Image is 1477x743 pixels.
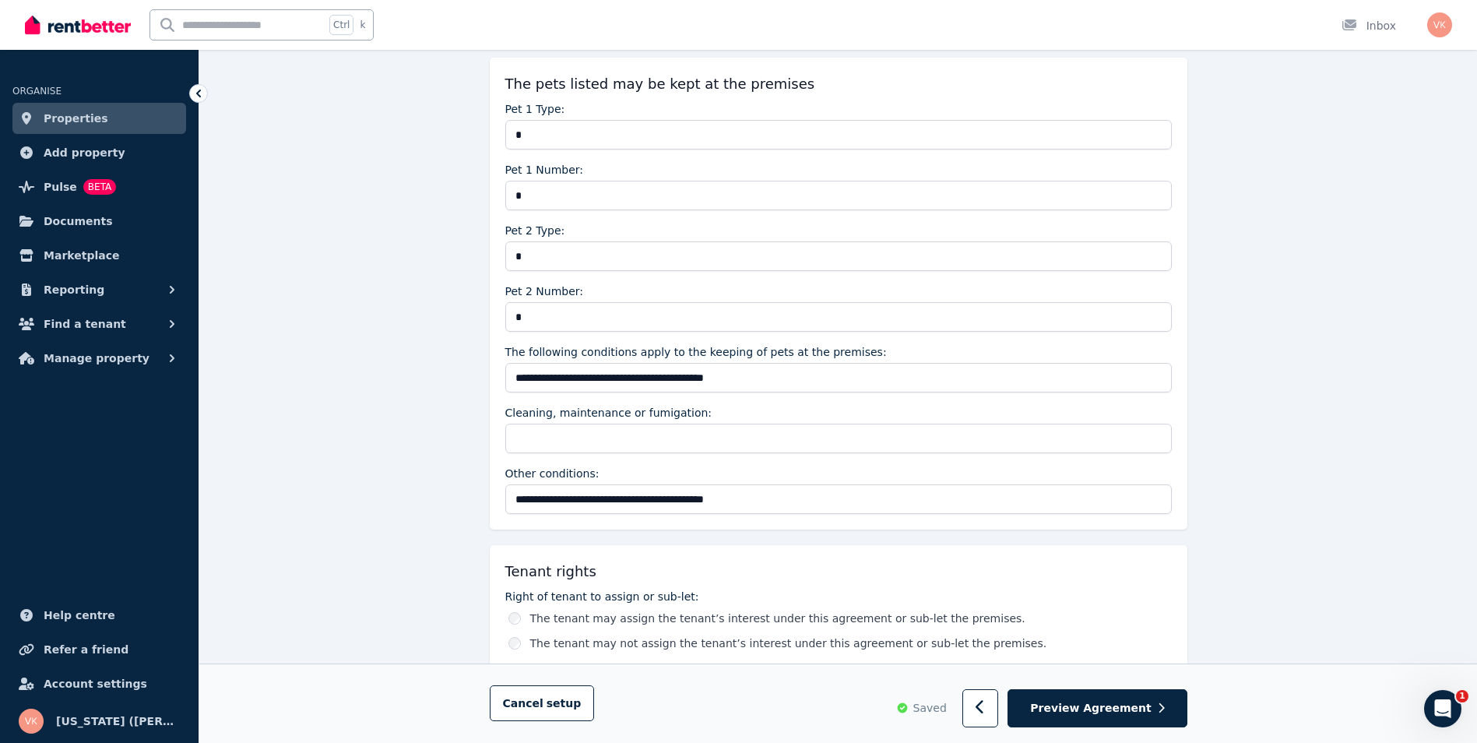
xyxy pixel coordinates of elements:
[505,405,712,421] label: Cleaning, maintenance or fumigation:
[12,308,186,340] button: Find a tenant
[360,19,365,31] span: k
[44,280,104,299] span: Reporting
[12,274,186,305] button: Reporting
[530,636,1047,651] label: The tenant may not assign the tenant’s interest under this agreement or sub-let the premises.
[505,73,815,95] h5: The pets listed may be kept at the premises
[44,315,126,333] span: Find a tenant
[44,178,77,196] span: Pulse
[329,15,353,35] span: Ctrl
[505,466,600,481] label: Other conditions:
[503,698,582,710] span: Cancel
[12,137,186,168] a: Add property
[12,668,186,699] a: Account settings
[44,606,115,625] span: Help centre
[12,103,186,134] a: Properties
[44,640,128,659] span: Refer a friend
[505,223,565,238] label: Pet 2 Type:
[1008,690,1187,728] button: Preview Agreement
[25,13,131,37] img: RentBetter
[44,246,119,265] span: Marketplace
[83,179,116,195] span: BETA
[505,344,887,360] label: The following conditions apply to the keeping of pets at the premises:
[490,686,595,722] button: Cancelsetup
[12,600,186,631] a: Help centre
[1030,701,1151,717] span: Preview Agreement
[56,712,180,731] span: [US_STATE] ([PERSON_NAME]
[505,101,565,117] label: Pet 1 Type:
[19,709,44,734] img: Virginia (Naomi) Kapisa
[505,589,1172,604] label: Right of tenant to assign or sub-let:
[1427,12,1452,37] img: Virginia (Naomi) Kapisa
[505,283,584,299] label: Pet 2 Number:
[12,634,186,665] a: Refer a friend
[44,212,113,231] span: Documents
[12,240,186,271] a: Marketplace
[530,660,1172,692] label: The tenant may assign the tenant’s interest under this agreement or sub-let the premises only wit...
[12,343,186,374] button: Manage property
[44,674,147,693] span: Account settings
[913,701,947,717] span: Saved
[547,696,582,712] span: setup
[505,561,596,583] h5: Tenant rights
[12,206,186,237] a: Documents
[1424,690,1461,727] iframe: Intercom live chat
[505,162,584,178] label: Pet 1 Number:
[44,109,108,128] span: Properties
[44,143,125,162] span: Add property
[12,171,186,202] a: PulseBETA
[12,86,62,97] span: ORGANISE
[530,611,1025,626] label: The tenant may assign the tenant’s interest under this agreement or sub-let the premises.
[1342,18,1396,33] div: Inbox
[44,349,149,368] span: Manage property
[1456,690,1468,703] span: 1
